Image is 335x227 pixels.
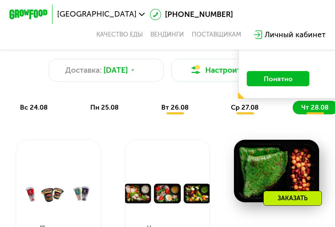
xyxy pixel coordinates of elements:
[301,103,329,111] span: чт 28.08
[57,10,137,18] span: [GEOGRAPHIC_DATA]
[231,103,259,111] span: ср 27.08
[20,103,48,111] span: вс 24.08
[247,71,309,86] button: Понятно
[90,103,119,111] span: пн 25.08
[96,31,143,39] a: Качество еды
[65,65,102,76] span: Доставка:
[265,29,326,41] div: Личный кабинет
[150,31,184,39] a: Вендинги
[161,103,189,111] span: вт 26.08
[192,31,241,39] div: поставщикам
[171,59,286,82] button: Настроить меню
[103,65,128,76] span: [DATE]
[150,9,233,20] a: [PHONE_NUMBER]
[263,191,322,206] div: Заказать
